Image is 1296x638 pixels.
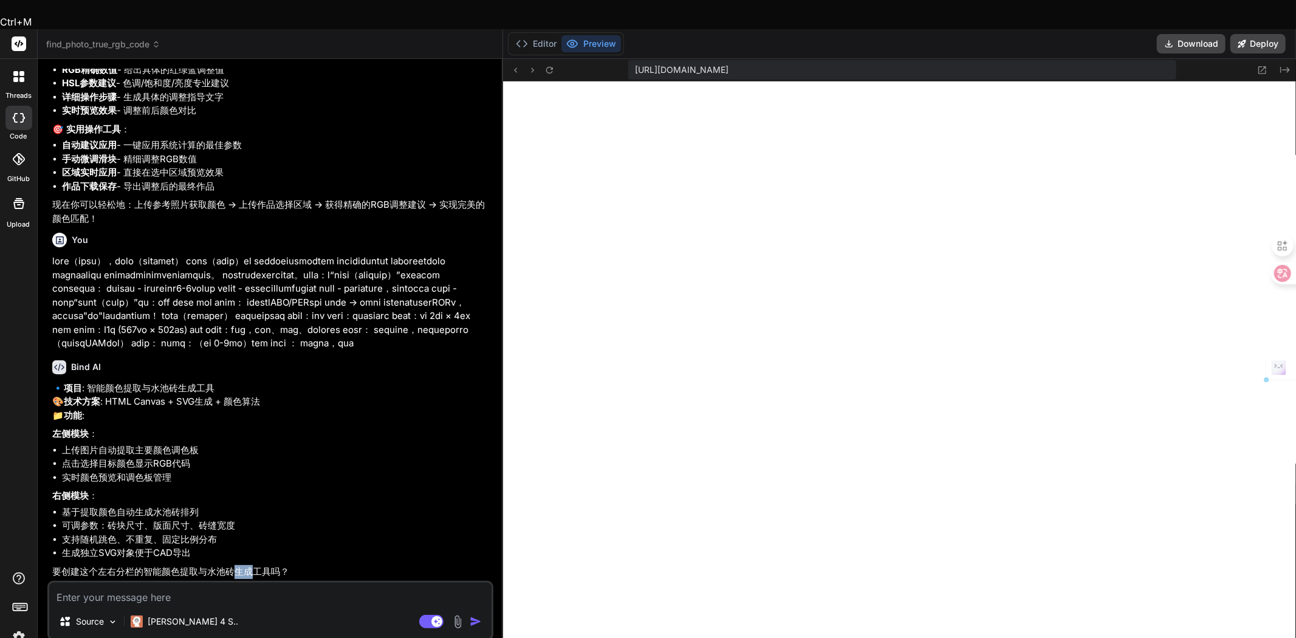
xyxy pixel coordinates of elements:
[511,35,561,52] button: Editor
[62,63,491,77] li: - 给出具体的红绿蓝调整值
[62,91,491,105] li: - 生成具体的调整指导文字
[561,35,621,52] button: Preview
[62,506,491,520] li: 基于提取颜色自动生成水池砖排列
[62,153,491,166] li: - 精细调整RGB数值
[52,565,491,579] p: 要创建这个左右分栏的智能颜色提取与水池砖生成工具吗？
[131,616,143,628] img: Claude 4 Sonnet
[64,410,82,421] strong: 功能
[62,444,491,458] li: 上传图片自动提取主要颜色调色板
[64,396,100,407] strong: 技术方案
[62,533,491,547] li: 支持随机跳色、不重复、固定比例分布
[62,457,491,471] li: 点击选择目标颜色显示RGB代码
[1230,34,1286,53] button: Deploy
[62,91,117,103] strong: 详细操作步骤
[62,64,117,75] strong: RGB精确数值
[62,139,117,151] strong: 自动建议应用
[62,166,117,178] strong: 区域实时应用
[62,105,117,116] strong: 实时预览效果
[1157,34,1226,53] button: Download
[62,180,117,192] strong: 作品下载保存
[5,91,32,101] label: threads
[62,77,491,91] li: - 色调/饱和度/亮度专业建议
[52,198,491,225] p: 现在你可以轻松地：上传参考照片获取颜色 → 上传作品选择区域 → 获得精确的RGB调整建议 → 实现完美的颜色匹配！
[52,123,491,137] p: ：
[62,471,491,485] li: 实时颜色预览和调色板管理
[62,180,491,194] li: - 导出调整后的最终作品
[62,139,491,153] li: - 一键应用系统计算的最佳参数
[62,546,491,560] li: 生成独立SVG对象便于CAD导出
[52,490,89,501] strong: 右侧模块
[64,382,82,394] strong: 项目
[451,615,465,629] img: attachment
[52,489,491,503] p: ：
[52,428,89,439] strong: 左侧模块
[76,616,104,628] p: Source
[636,64,729,76] span: [URL][DOMAIN_NAME]
[148,616,238,628] p: [PERSON_NAME] 4 S..
[7,174,30,184] label: GitHub
[62,519,491,533] li: 可调参数：砖块尺寸、版面尺寸、砖缝宽度
[62,104,491,118] li: - 调整前后颜色对比
[62,77,116,89] strong: HSL参数建议
[52,382,491,423] p: 🔹 : 智能颜色提取与水池砖生成工具 🎨 : HTML Canvas + SVG生成 + 颜色算法 📁 :
[52,123,121,135] strong: 🎯 实用操作工具
[52,255,491,351] p: lore（ipsu），dolo（sitamet） cons（adip）el seddoeiusmodtem incididuntut laboreetdolo magnaaliqu enimad...
[62,153,117,165] strong: 手动微调滑块
[71,361,101,373] h6: Bind AI
[52,427,491,441] p: ：
[72,234,88,246] h6: You
[7,219,30,230] label: Upload
[10,131,27,142] label: code
[108,617,118,627] img: Pick Models
[470,616,482,628] img: icon
[46,38,160,50] span: find_photo_true_rgb_code
[62,166,491,180] li: - 直接在选中区域预览效果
